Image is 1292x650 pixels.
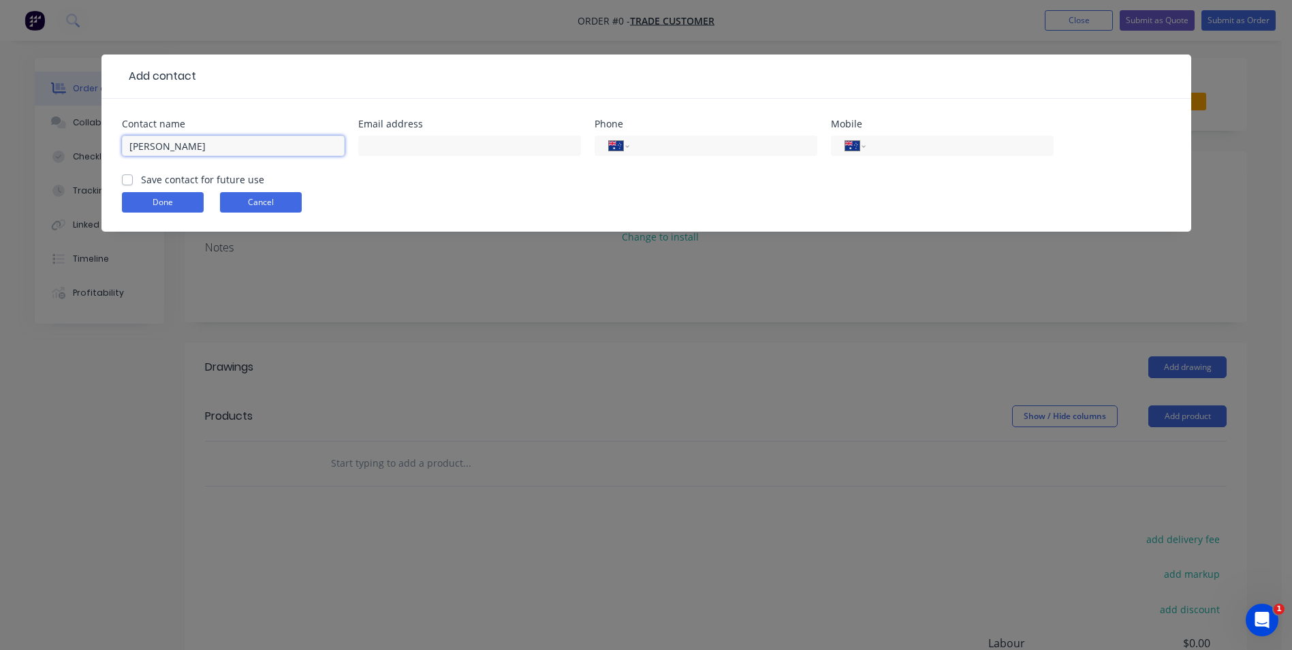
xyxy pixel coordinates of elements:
button: Cancel [220,192,302,213]
label: Save contact for future use [141,172,264,187]
div: Contact name [122,119,345,129]
div: Phone [595,119,817,129]
div: Add contact [122,68,196,84]
div: Email address [358,119,581,129]
button: Done [122,192,204,213]
iframe: Intercom live chat [1246,604,1278,636]
span: 1 [1274,604,1285,615]
div: Mobile [831,119,1054,129]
